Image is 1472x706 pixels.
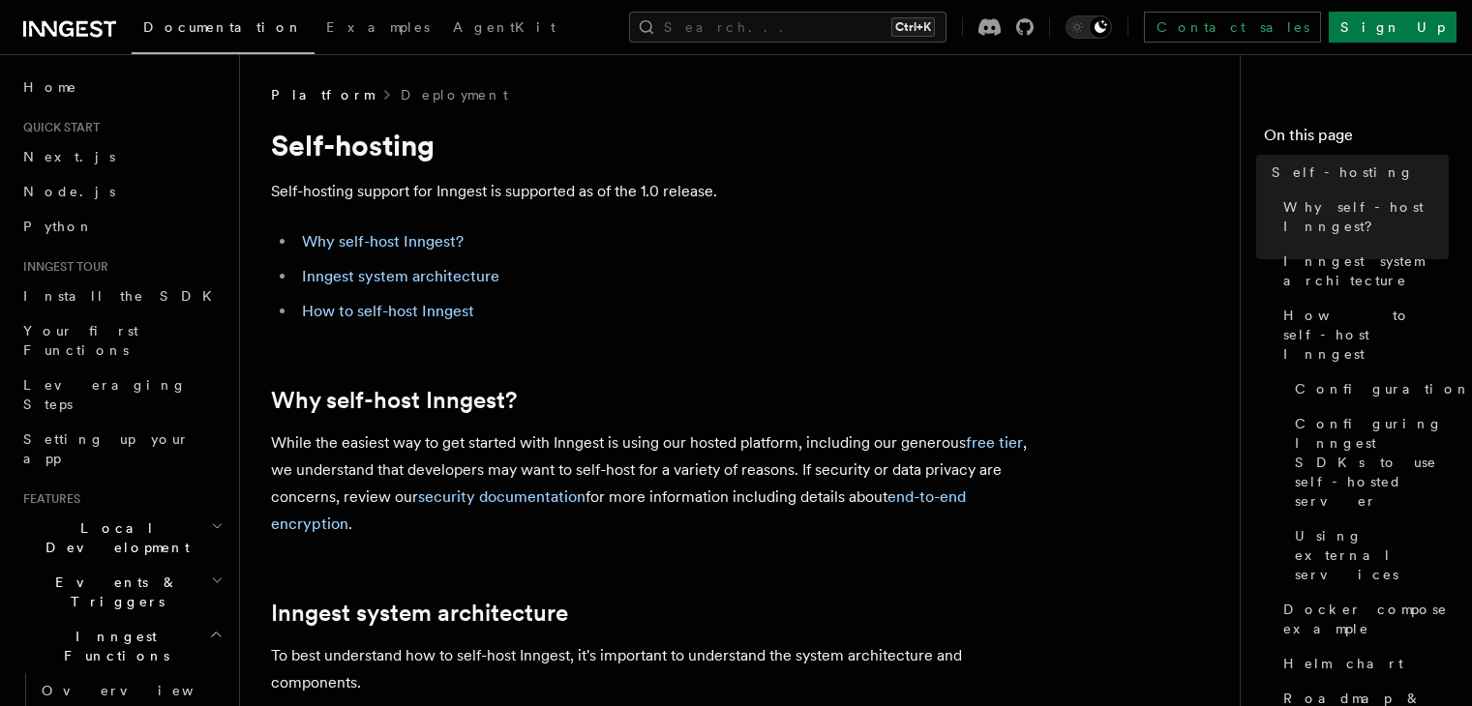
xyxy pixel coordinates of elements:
[1264,155,1449,190] a: Self-hosting
[271,642,1045,696] p: To best understand how to self-host Inngest, it's important to understand the system architecture...
[15,573,211,611] span: Events & Triggers
[1287,518,1449,592] a: Using external services
[1287,406,1449,518] a: Configuring Inngest SDKs to use self-hosted server
[15,139,227,174] a: Next.js
[1283,306,1449,364] span: How to self-host Inngest
[271,429,1045,538] p: While the easiest way to get started with Inngest is using our hosted platform, including our gen...
[891,17,935,37] kbd: Ctrl+K
[326,19,430,35] span: Examples
[15,511,227,565] button: Local Development
[143,19,303,35] span: Documentation
[23,149,115,164] span: Next.js
[15,313,227,368] a: Your first Functions
[1276,646,1449,681] a: Helm chart
[966,433,1023,452] a: free tier
[15,279,227,313] a: Install the SDK
[441,6,567,52] a: AgentKit
[15,627,209,665] span: Inngest Functions
[302,302,474,320] a: How to self-host Inngest
[23,323,138,358] span: Your first Functions
[1295,414,1449,511] span: Configuring Inngest SDKs to use self-hosted server
[42,683,241,698] span: Overview
[271,128,1045,162] h1: Self-hosting
[1276,190,1449,244] a: Why self-host Inngest?
[401,85,508,104] a: Deployment
[15,491,80,507] span: Features
[23,77,77,97] span: Home
[132,6,315,54] a: Documentation
[15,259,108,275] span: Inngest tour
[15,368,227,422] a: Leveraging Steps
[23,184,115,199] span: Node.js
[15,565,227,619] button: Events & Triggers
[1295,379,1471,398] span: Configuration
[1329,12,1457,43] a: Sign Up
[15,422,227,476] a: Setting up your app
[15,70,227,104] a: Home
[1272,162,1414,182] span: Self-hosting
[1276,592,1449,646] a: Docker compose example
[23,377,187,412] span: Leveraging Steps
[1295,526,1449,584] span: Using external services
[271,85,374,104] span: Platform
[629,12,946,43] button: Search...Ctrl+K
[1276,244,1449,298] a: Inngest system architecture
[23,219,94,234] span: Python
[418,487,586,506] a: security documentation
[1066,15,1112,39] button: Toggle dark mode
[23,431,190,466] span: Setting up your app
[15,174,227,209] a: Node.js
[271,387,517,414] a: Why self-host Inngest?
[15,209,227,244] a: Python
[1276,298,1449,371] a: How to self-host Inngest
[302,232,464,250] a: Why self-host Inngest?
[15,120,100,135] span: Quick start
[1283,197,1449,236] span: Why self-host Inngest?
[271,600,568,627] a: Inngest system architecture
[23,288,224,304] span: Install the SDK
[302,267,499,285] a: Inngest system architecture
[15,619,227,673] button: Inngest Functions
[1144,12,1321,43] a: Contact sales
[271,178,1045,205] p: Self-hosting support for Inngest is supported as of the 1.0 release.
[1287,371,1449,406] a: Configuration
[453,19,556,35] span: AgentKit
[1283,600,1449,638] span: Docker compose example
[1283,654,1403,673] span: Helm chart
[1283,251,1449,290] span: Inngest system architecture
[315,6,441,52] a: Examples
[15,518,211,557] span: Local Development
[1264,124,1449,155] h4: On this page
